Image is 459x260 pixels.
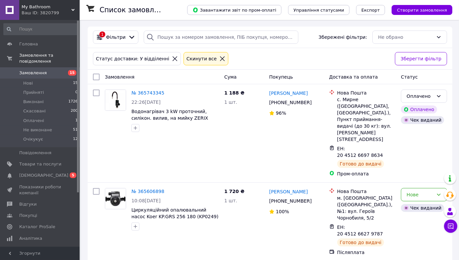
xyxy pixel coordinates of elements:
span: [DEMOGRAPHIC_DATA] [19,172,68,178]
span: 1726 [68,99,78,105]
a: Фото товару [105,90,126,111]
span: Завантажити звіт по пром-оплаті [192,7,276,13]
span: 1 720 ₴ [224,189,245,194]
div: Ваш ID: 3820799 [22,10,80,16]
span: Не виконане [23,127,52,133]
div: [PHONE_NUMBER] [268,98,313,107]
div: Післяплата [337,249,396,256]
span: 1 шт. [224,99,237,105]
span: Створити замовлення [397,8,447,13]
div: м. [GEOGRAPHIC_DATA] ([GEOGRAPHIC_DATA].), №1: вул. Героїв Чорнобиля, 5/2 [337,195,396,221]
div: [PHONE_NUMBER] [268,196,313,206]
span: 12 [73,136,78,142]
span: Оплачені [23,118,44,124]
span: 1 [75,118,78,124]
div: Пром-оплата [337,170,396,177]
div: Оплачено [401,105,437,113]
span: 15 [68,70,76,76]
input: Пошук за номером замовлення, ПІБ покупця, номером телефону, Email, номером накладної [144,31,298,44]
a: № 365606898 [131,189,164,194]
span: Замовлення [105,74,134,80]
span: 22:26[DATE] [131,99,161,105]
span: 1 шт. [224,198,237,203]
span: 0 [75,90,78,96]
img: Фото товару [105,90,126,110]
a: [PERSON_NAME] [269,90,308,97]
span: Головна [19,41,38,47]
a: № 365743345 [131,90,164,96]
span: Нові [23,80,33,86]
span: ЕН: 20 4512 6627 9787 [337,225,383,236]
span: 100% [276,209,289,214]
button: Експорт [356,5,385,15]
a: Циркуляційний опалювальний насос Koer KP.GRS 256 180 (KP0249) [131,207,218,219]
div: Готово до видачі [337,238,384,246]
span: 15 [73,80,78,86]
span: Відгуки [19,201,37,207]
div: Не обрано [378,33,433,41]
span: Збережені фільтри: [319,34,367,40]
span: Покупці [19,213,37,219]
span: Виконані [23,99,44,105]
a: [PERSON_NAME] [269,188,308,195]
span: 1 188 ₴ [224,90,245,96]
div: с. Мирне ([GEOGRAPHIC_DATA], [GEOGRAPHIC_DATA].), Пункт приймання-видачі (до 30 кг): вул. [PERSON... [337,96,396,143]
div: Оплачено [407,93,433,100]
span: Товари та послуги [19,161,61,167]
span: 200 [71,108,78,114]
div: Нове [407,191,433,198]
span: Зберегти фільтр [401,55,441,62]
span: 5 [70,172,76,178]
div: Cкинути все [185,55,218,62]
button: Зберегти фільтр [395,52,447,65]
span: 51 [73,127,78,133]
span: Доставка та оплата [329,74,378,80]
span: Каталог ProSale [19,224,55,230]
span: Cума [224,74,237,80]
span: My Bathroom [22,4,71,10]
span: ЕН: 20 4512 6697 8634 [337,146,383,158]
span: Фільтри [106,34,125,40]
div: Чек виданий [401,116,444,124]
button: Управління статусами [288,5,349,15]
a: Водонагрівач 3 kW проточний, силікон. вилив, на мийку ZERIX ELW06-F BLACK (колір чорний) [131,109,208,127]
span: Замовлення [19,70,47,76]
a: Створити замовлення [385,7,452,12]
div: Чек виданий [401,204,444,212]
span: 96% [276,110,286,116]
div: Нова Пошта [337,188,396,195]
img: Фото товару [105,188,126,209]
span: Очікукує [23,136,43,142]
span: Аналітика [19,235,42,241]
span: Експорт [361,8,380,13]
span: Повідомлення [19,150,51,156]
button: Завантажити звіт по пром-оплаті [187,5,281,15]
span: Статус [401,74,418,80]
div: Статус доставки: У відділенні [95,55,171,62]
div: Нова Пошта [337,90,396,96]
input: Пошук [3,23,78,35]
button: Створити замовлення [392,5,452,15]
button: Чат з покупцем [444,220,457,233]
span: Скасовані [23,108,46,114]
div: Готово до видачі [337,160,384,168]
span: 10:08[DATE] [131,198,161,203]
h1: Список замовлень [100,6,167,14]
span: Покупець [269,74,293,80]
span: Показники роботи компанії [19,184,61,196]
span: Замовлення та повідомлення [19,52,80,64]
span: Прийняті [23,90,44,96]
span: Управління статусами [293,8,344,13]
